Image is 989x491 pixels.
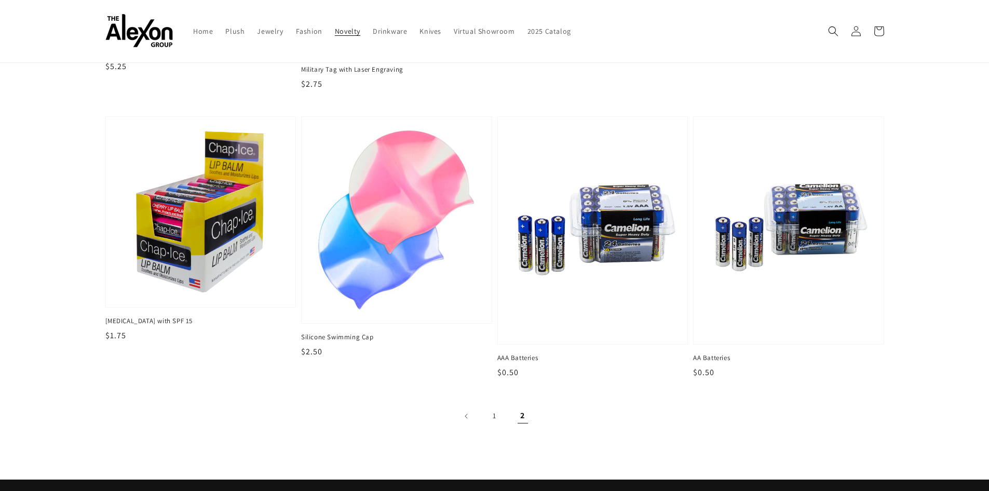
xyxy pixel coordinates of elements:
[301,78,322,89] span: $2.75
[511,405,534,428] span: Page 2
[335,26,360,36] span: Novelty
[483,405,506,428] a: Page 1
[312,127,481,313] img: Silicone Swimming Cap
[301,116,492,358] a: Silicone Swimming Cap Silicone Swimming Cap $2.50
[105,330,126,341] span: $1.75
[257,26,283,36] span: Jewelry
[301,333,492,342] span: Silicone Swimming Cap
[497,353,688,363] span: AAA Batteries
[225,26,245,36] span: Plush
[329,20,367,42] a: Novelty
[301,346,322,357] span: $2.50
[521,20,577,42] a: 2025 Catalog
[367,20,413,42] a: Drinkware
[193,26,213,36] span: Home
[497,367,519,378] span: $0.50
[497,116,688,379] a: AAA Batteries AAA Batteries $0.50
[455,405,478,428] a: Previous page
[105,15,173,48] img: The Alexon Group
[508,127,678,333] img: AAA Batteries
[527,26,571,36] span: 2025 Catalog
[704,127,873,333] img: AA Batteries
[693,116,884,379] a: AA Batteries AA Batteries $0.50
[448,20,521,42] a: Virtual Showroom
[301,65,492,74] span: Military Tag with Laser Engraving
[105,405,884,428] nav: Pagination
[373,26,407,36] span: Drinkware
[105,61,127,72] span: $5.25
[296,26,322,36] span: Fashion
[290,20,329,42] a: Fashion
[219,20,251,42] a: Plush
[116,127,286,297] img: Lip Balm with SPF 15
[822,20,845,43] summary: Search
[693,367,714,378] span: $0.50
[693,353,884,363] span: AA Batteries
[105,116,296,342] a: Lip Balm with SPF 15 [MEDICAL_DATA] with SPF 15 $1.75
[105,316,296,326] span: [MEDICAL_DATA] with SPF 15
[413,20,448,42] a: Knives
[419,26,441,36] span: Knives
[251,20,289,42] a: Jewelry
[454,26,515,36] span: Virtual Showroom
[187,20,219,42] a: Home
